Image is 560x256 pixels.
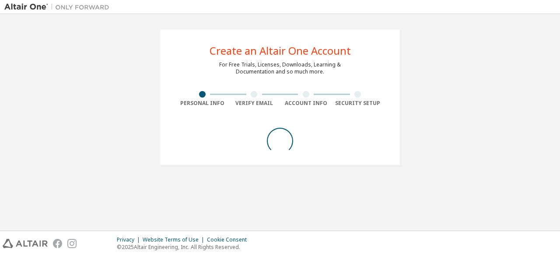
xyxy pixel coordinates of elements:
[332,100,384,107] div: Security Setup
[3,239,48,248] img: altair_logo.svg
[4,3,114,11] img: Altair One
[53,239,62,248] img: facebook.svg
[228,100,280,107] div: Verify Email
[117,243,252,251] p: © 2025 Altair Engineering, Inc. All Rights Reserved.
[67,239,77,248] img: instagram.svg
[117,236,143,243] div: Privacy
[219,61,341,75] div: For Free Trials, Licenses, Downloads, Learning & Documentation and so much more.
[207,236,252,243] div: Cookie Consent
[280,100,332,107] div: Account Info
[210,46,351,56] div: Create an Altair One Account
[176,100,228,107] div: Personal Info
[143,236,207,243] div: Website Terms of Use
